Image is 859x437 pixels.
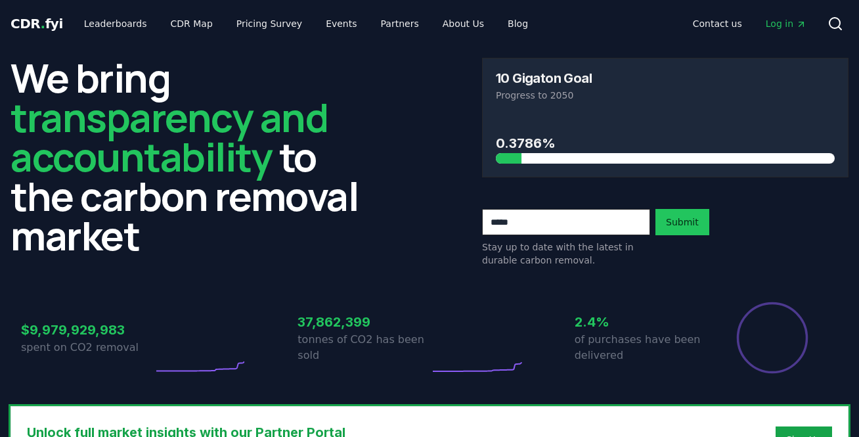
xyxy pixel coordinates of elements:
[74,12,158,35] a: Leaderboards
[655,209,709,235] button: Submit
[160,12,223,35] a: CDR Map
[575,332,707,363] p: of purchases have been delivered
[482,241,650,267] p: Stay up to date with the latest in durable carbon removal.
[766,17,806,30] span: Log in
[11,58,377,255] h2: We bring to the carbon removal market
[682,12,817,35] nav: Main
[226,12,313,35] a: Pricing Survey
[21,340,153,356] p: spent on CO2 removal
[755,12,817,35] a: Log in
[41,16,45,32] span: .
[11,16,63,32] span: CDR fyi
[575,312,707,332] h3: 2.4%
[11,90,328,183] span: transparency and accountability
[432,12,495,35] a: About Us
[74,12,539,35] nav: Main
[297,332,429,363] p: tonnes of CO2 has been sold
[11,14,63,33] a: CDR.fyi
[21,320,153,340] h3: $9,979,929,983
[370,12,429,35] a: Partners
[496,133,835,153] h3: 0.3786%
[682,12,753,35] a: Contact us
[736,301,809,375] div: Percentage of sales delivered
[496,89,835,102] p: Progress to 2050
[497,12,539,35] a: Blog
[315,12,367,35] a: Events
[496,72,592,85] h3: 10 Gigaton Goal
[297,312,429,332] h3: 37,862,399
